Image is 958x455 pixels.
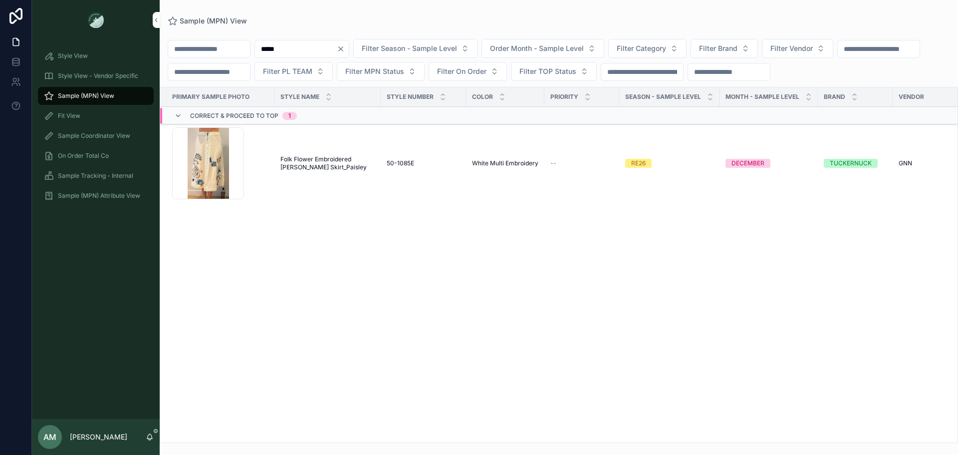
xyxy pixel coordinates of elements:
a: Sample (MPN) Attribute View [38,187,154,205]
button: Select Button [511,62,597,81]
div: RE26 [631,159,646,168]
a: Style View [38,47,154,65]
span: Sample Coordinator View [58,132,130,140]
a: -- [550,159,613,167]
div: 1 [288,112,291,120]
a: On Order Total Co [38,147,154,165]
button: Select Button [337,62,425,81]
span: Filter On Order [437,66,486,76]
a: 50-1085E [387,159,460,167]
div: DECEMBER [731,159,764,168]
span: MONTH - SAMPLE LEVEL [725,93,799,101]
button: Select Button [481,39,604,58]
span: Filter PL TEAM [263,66,312,76]
span: Filter Category [617,43,666,53]
a: Style View - Vendor Specific [38,67,154,85]
span: Brand [824,93,845,101]
span: Style Number [387,93,434,101]
div: scrollable content [32,40,160,218]
span: Order Month - Sample Level [490,43,584,53]
span: Filter MPN Status [345,66,404,76]
span: Sample (MPN) Attribute View [58,192,140,200]
a: DECEMBER [725,159,812,168]
span: Filter Vendor [770,43,813,53]
a: TUCKERNUCK [824,159,887,168]
span: Style View - Vendor Specific [58,72,138,80]
span: On Order Total Co [58,152,109,160]
span: Style View [58,52,88,60]
button: Select Button [691,39,758,58]
button: Select Button [429,62,507,81]
span: PRIORITY [550,93,578,101]
button: Select Button [353,39,478,58]
a: Sample Coordinator View [38,127,154,145]
span: PRIMARY SAMPLE PHOTO [172,93,249,101]
button: Select Button [254,62,333,81]
span: 50-1085E [387,159,414,167]
a: Fit View [38,107,154,125]
p: [PERSON_NAME] [70,432,127,442]
span: Sample (MPN) View [180,16,247,26]
a: RE26 [625,159,714,168]
span: Style Name [280,93,319,101]
span: Fit View [58,112,80,120]
a: Folk Flower Embroidered [PERSON_NAME] Skirt_Paisley [280,155,375,171]
span: Color [472,93,493,101]
img: App logo [88,12,104,28]
span: Filter Season - Sample Level [362,43,457,53]
span: -- [550,159,556,167]
span: Filter TOP Status [519,66,576,76]
button: Select Button [608,39,687,58]
button: Clear [337,45,349,53]
span: AM [43,431,56,443]
span: Correct & Proceed to TOP [190,112,278,120]
button: Select Button [762,39,833,58]
span: GNN [899,159,912,167]
span: Sample (MPN) View [58,92,114,100]
a: Sample (MPN) View [168,16,247,26]
span: Season - Sample Level [625,93,701,101]
span: Sample Tracking - Internal [58,172,133,180]
span: Filter Brand [699,43,737,53]
div: TUCKERNUCK [830,159,872,168]
a: Sample Tracking - Internal [38,167,154,185]
a: White Multi Embroidery [472,159,538,167]
span: Vendor [899,93,924,101]
a: Sample (MPN) View [38,87,154,105]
